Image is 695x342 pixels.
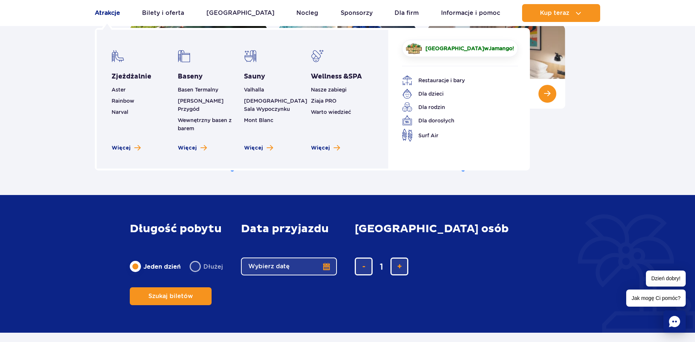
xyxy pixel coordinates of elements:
[395,4,419,22] a: Dla firm
[341,4,373,22] a: Sponsorzy
[425,45,484,51] span: [GEOGRAPHIC_DATA]
[130,208,565,320] form: Planowanie wizyty w Park of Poland
[244,98,307,112] a: [DEMOGRAPHIC_DATA] Sala Wypoczynku
[311,144,330,152] span: Więcej
[402,129,507,142] a: Surf Air
[402,102,507,112] a: Dla rodzin
[311,144,340,152] a: Zobacz więcej Wellness & SPA
[489,45,512,51] span: Jamango
[112,144,131,152] span: Więcej
[130,259,181,274] label: Jeden dzień
[426,45,514,52] span: w !
[241,223,329,235] span: Data przyjazdu
[178,117,232,131] a: Wewnętrzny basen z barem
[311,72,362,81] span: Wellness &
[296,4,318,22] a: Nocleg
[348,72,362,81] span: SPA
[95,4,120,22] a: Atrakcje
[244,87,264,93] a: Valhalla
[311,72,362,81] a: Wellness &SPA
[418,131,438,140] span: Surf Air
[130,287,212,305] button: Szukaj biletów
[148,293,193,300] span: Szukaj biletów
[355,258,373,275] button: usuń bilet
[206,4,274,22] a: [GEOGRAPHIC_DATA]
[441,4,500,22] a: Informacje i pomoc
[355,223,509,235] span: [GEOGRAPHIC_DATA] osób
[112,144,141,152] a: Zobacz więcej zjeżdżalni
[178,72,203,81] a: Baseny
[402,75,507,86] a: Restauracje i bary
[178,87,218,93] a: Basen Termalny
[178,144,197,152] span: Więcej
[626,290,686,307] span: Jak mogę Ci pomóc?
[112,98,134,104] a: Rainbow
[311,87,347,93] a: Nasze zabiegi
[373,258,390,275] input: liczba biletów
[142,4,184,22] a: Bilety i oferta
[244,144,273,152] a: Zobacz więcej saun
[311,109,351,115] a: Warto wiedzieć
[244,72,265,81] a: Sauny
[402,89,507,99] a: Dla dzieci
[178,98,223,112] a: [PERSON_NAME] Przygód
[244,117,273,123] a: Mont Blanc
[190,259,223,274] label: Dłużej
[311,98,337,104] a: Ziaja PRO
[112,109,128,115] a: Narval
[390,258,408,275] button: dodaj bilet
[663,310,686,333] div: Chat
[540,10,569,16] span: Kup teraz
[402,115,507,126] a: Dla dorosłych
[130,223,222,235] span: Długość pobytu
[112,87,126,93] a: Aster
[646,271,686,287] span: Dzień dobry!
[244,144,263,152] span: Więcej
[178,144,207,152] a: Zobacz więcej basenów
[112,72,151,81] a: Zjeżdżalnie
[241,258,337,275] button: Wybierz datę
[522,4,600,22] button: Kup teraz
[402,40,518,57] a: [GEOGRAPHIC_DATA]wJamango!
